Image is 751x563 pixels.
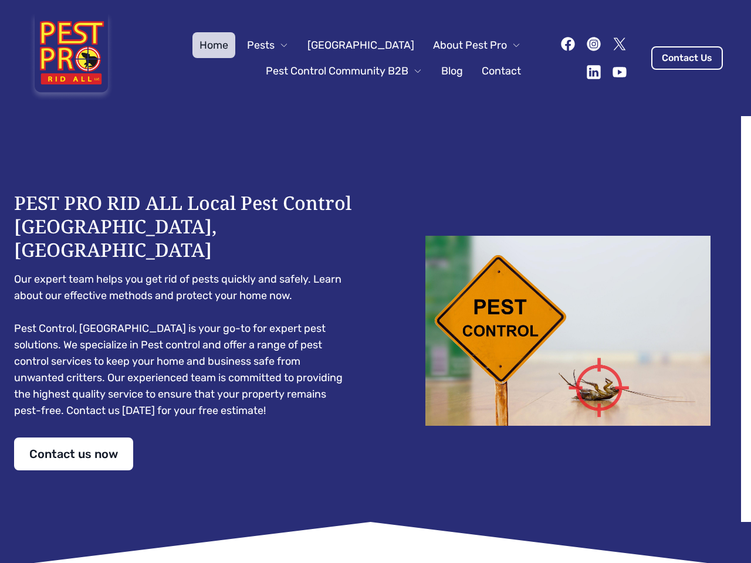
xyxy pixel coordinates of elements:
a: Contact Us [651,46,723,70]
a: [GEOGRAPHIC_DATA] [300,32,421,58]
pre: Our expert team helps you get rid of pests quickly and safely. Learn about our effective methods ... [14,271,352,419]
button: Pests [240,32,296,58]
a: Contact [475,58,528,84]
span: Pests [247,37,275,53]
button: About Pest Pro [426,32,528,58]
span: Pest Control Community B2B [266,63,408,79]
span: About Pest Pro [433,37,507,53]
a: Home [192,32,235,58]
img: Dead cockroach on floor with caution sign pest control [399,236,737,426]
h1: PEST PRO RID ALL Local Pest Control [GEOGRAPHIC_DATA], [GEOGRAPHIC_DATA] [14,191,352,262]
a: Blog [434,58,470,84]
button: Pest Control Community B2B [259,58,429,84]
a: Contact us now [14,437,133,470]
img: Pest Pro Rid All [28,14,114,102]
